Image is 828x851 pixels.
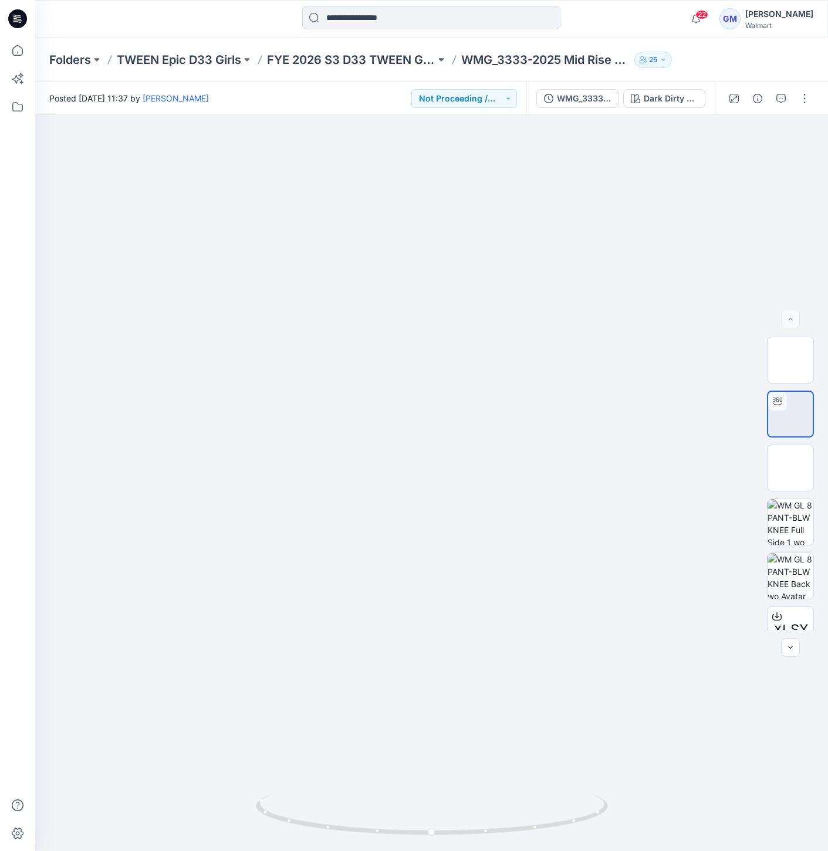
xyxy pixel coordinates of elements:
[745,21,813,30] div: Walmart
[267,52,435,68] a: FYE 2026 S3 D33 TWEEN GIRL Epic
[773,619,808,640] span: XLSX
[461,52,630,68] p: WMG_3333-2025 Mid Rise Baggy Straight Pant_Opt_2_Without Rivet HQ012950
[49,92,209,104] span: Posted [DATE] 11:37 by
[748,89,767,108] button: Details
[649,53,657,66] p: 25
[719,8,741,29] div: GM
[117,52,241,68] a: TWEEN Epic D33 Girls
[634,52,672,68] button: 25
[745,7,813,21] div: [PERSON_NAME]
[768,553,813,599] img: WM GL 8 PANT-BLW KNEE Back wo Avatar
[644,92,698,105] div: Dark Dirty Wash
[768,499,813,545] img: WM GL 8 PANT-BLW KNEE Full Side 1 wo Avatar
[695,10,708,19] span: 22
[557,92,611,105] div: WMG_3333-2025 Mid Rise Baggy Straight Pant_Opt_2_Full colorway
[49,52,91,68] a: Folders
[143,93,209,103] a: [PERSON_NAME]
[623,89,705,108] button: Dark Dirty Wash
[536,89,619,108] button: WMG_3333-2025 Mid Rise Baggy Straight Pant_Opt_2_Full colorway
